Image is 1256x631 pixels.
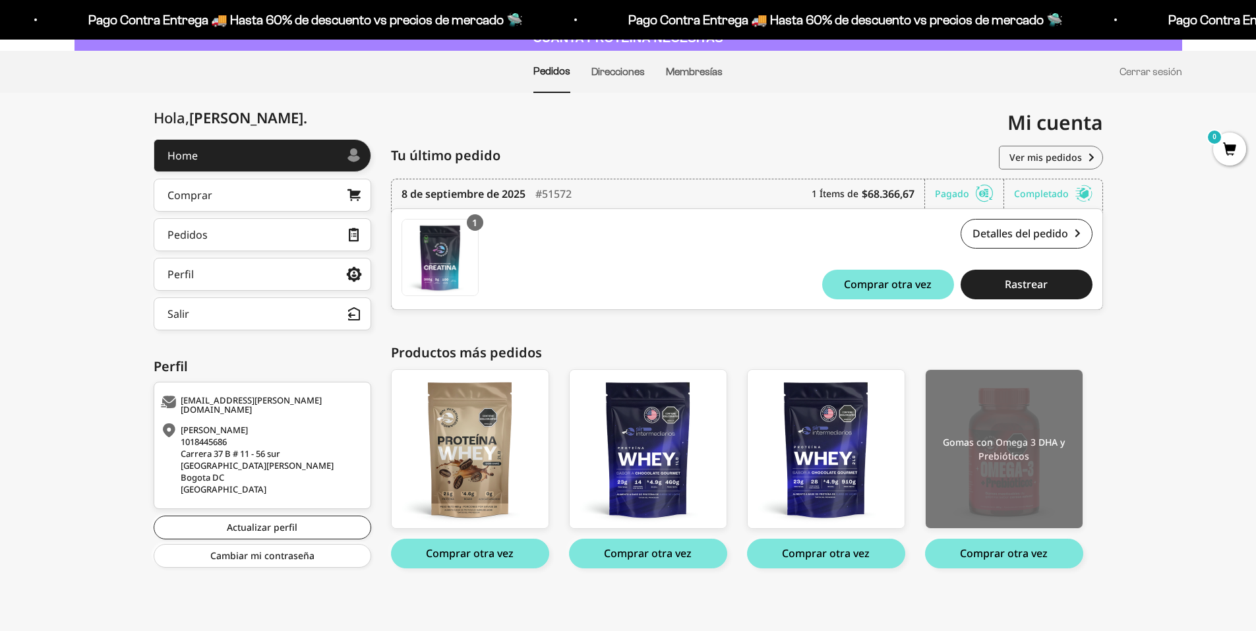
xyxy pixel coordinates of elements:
img: Translation missing: es.Creatina Monohidrato [402,220,478,295]
div: Comprar [167,190,212,200]
span: Rastrear [1005,279,1048,289]
a: Cambiar mi contraseña [154,544,371,568]
div: #51572 [535,179,572,208]
span: . [303,107,307,127]
div: [EMAIL_ADDRESS][PERSON_NAME][DOMAIN_NAME] [161,396,361,414]
button: Comprar otra vez [925,539,1083,568]
div: 1 Ítems de [812,179,925,208]
div: [PERSON_NAME] 1018445686 Carrera 37 B # 11 - 56 sur [GEOGRAPHIC_DATA][PERSON_NAME] Bogota DC [GEO... [161,424,361,495]
span: Comprar otra vez [844,279,932,289]
a: Perfil [154,258,371,291]
p: Pago Contra Entrega 🚚 Hasta 60% de descuento vs precios de mercado 🛸 [85,9,520,30]
b: $68.366,67 [862,186,914,202]
span: Tu último pedido [391,146,500,165]
div: Perfil [167,269,194,280]
a: 0 [1213,143,1246,158]
div: Completado [1014,179,1092,208]
mark: 0 [1207,129,1222,145]
div: Pagado [935,179,1004,208]
a: Comprar [154,179,371,212]
a: Proteína Whey - Chocolate / 2 libras (910g) [747,369,905,529]
button: Comprar otra vez [391,539,549,568]
button: Comprar otra vez [822,270,954,299]
p: Pago Contra Entrega 🚚 Hasta 60% de descuento vs precios de mercado 🛸 [625,9,1060,30]
button: Salir [154,297,371,330]
a: Proteína Whey - Chocolate / 1 libra (460g) [569,369,727,529]
button: Comprar otra vez [747,539,905,568]
div: Home [167,150,198,161]
a: Pedidos [533,65,570,76]
img: whey-chocolate_2LB-front_large.png [748,370,905,528]
button: Comprar otra vez [569,539,727,568]
div: Hola, [154,109,307,126]
span: [PERSON_NAME] [189,107,307,127]
img: whey-chocolate_1LBS_front_fc04a9ae-3be6-4ecf-8bb9-186982c4bd6c_large.png [570,370,727,528]
a: Home [154,139,371,172]
a: Pedidos [154,218,371,251]
a: Gomas con Omega 3 DHA y Prebióticos [925,369,1083,529]
a: Actualizar perfil [154,516,371,539]
div: 1 [467,214,483,231]
a: Membresías [666,66,723,77]
div: Perfil [154,357,371,376]
a: Creatina Monohidrato [402,219,479,296]
img: whey_cafe_2lb_large.png [392,370,549,528]
div: Productos más pedidos [391,343,1103,363]
div: Salir [167,309,189,319]
a: Direcciones [591,66,645,77]
button: Rastrear [961,270,1092,299]
a: Cerrar sesión [1120,66,1182,77]
a: Detalles del pedido [961,219,1092,249]
div: Pedidos [167,229,208,240]
span: Mi cuenta [1007,109,1103,136]
a: Proteína Whey -Café - Café / 2 libras (910g) [391,369,549,529]
a: Ver mis pedidos [999,146,1103,169]
time: 8 de septiembre de 2025 [402,186,525,202]
img: omega_01_c26c395e-b6f4-4695-9fba-18d52ccce921_large.png [926,370,1083,528]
